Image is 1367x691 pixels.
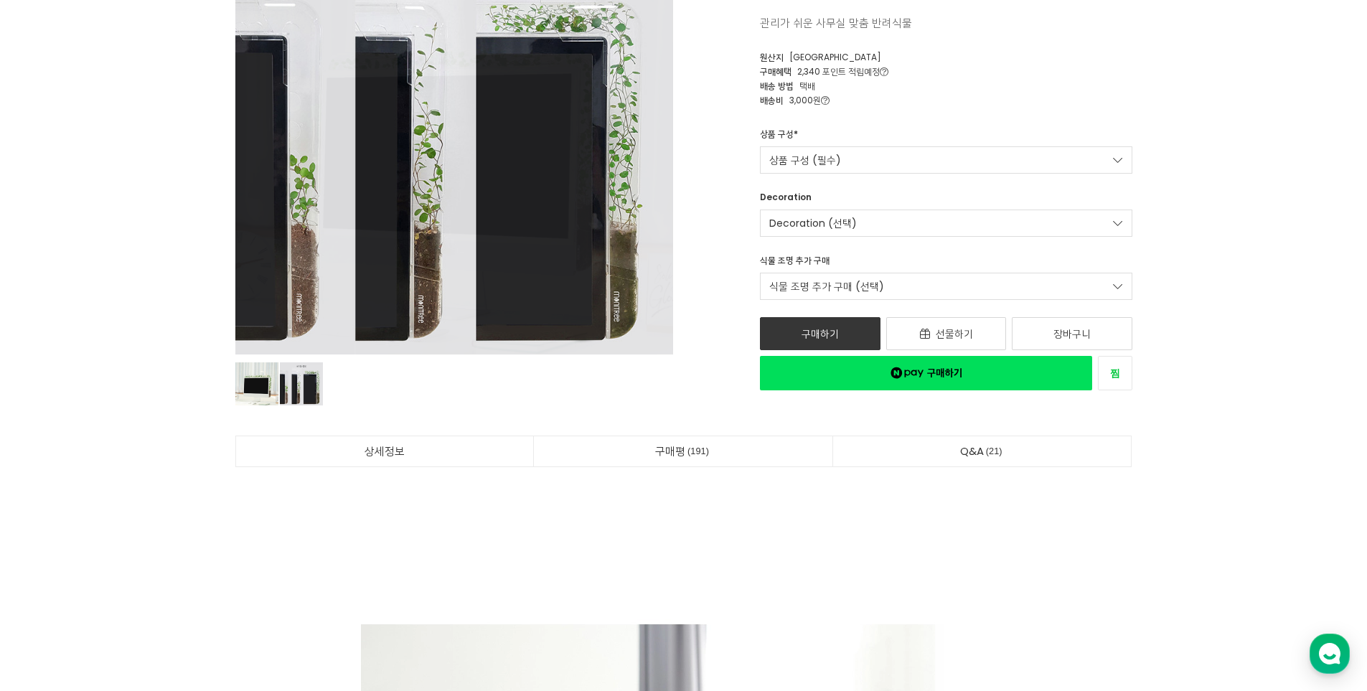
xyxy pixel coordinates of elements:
[789,94,830,106] span: 3,000원
[799,80,815,92] span: 택배
[760,65,791,77] span: 구매혜택
[222,476,239,488] span: 설정
[760,273,1132,300] a: 식물 조명 추가 구매 (선택)
[797,65,888,77] span: 2,340 포인트 적립예정
[131,477,149,489] span: 대화
[95,455,185,491] a: 대화
[760,254,830,273] div: 식물 조명 추가 구매
[760,80,794,92] span: 배송 방법
[1012,317,1132,350] a: 장바구니
[760,317,880,350] a: 구매하기
[760,146,1132,174] a: 상품 구성 (필수)
[936,326,973,341] span: 선물하기
[760,191,812,210] div: Decoration
[833,436,1132,466] a: Q&A21
[45,476,54,488] span: 홈
[886,317,1007,350] a: 선물하기
[760,210,1132,237] a: Decoration (선택)
[760,14,1132,32] p: 관리가 쉬운 사무실 맞춤 반려식물
[236,436,534,466] a: 상세정보
[789,51,881,63] span: [GEOGRAPHIC_DATA]
[685,443,711,459] span: 191
[760,356,1092,390] a: 새창
[4,455,95,491] a: 홈
[984,443,1005,459] span: 21
[760,94,784,106] span: 배송비
[185,455,276,491] a: 설정
[760,51,784,63] span: 원산지
[534,436,832,466] a: 구매평191
[1098,356,1132,390] a: 새창
[760,128,798,146] div: 상품 구성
